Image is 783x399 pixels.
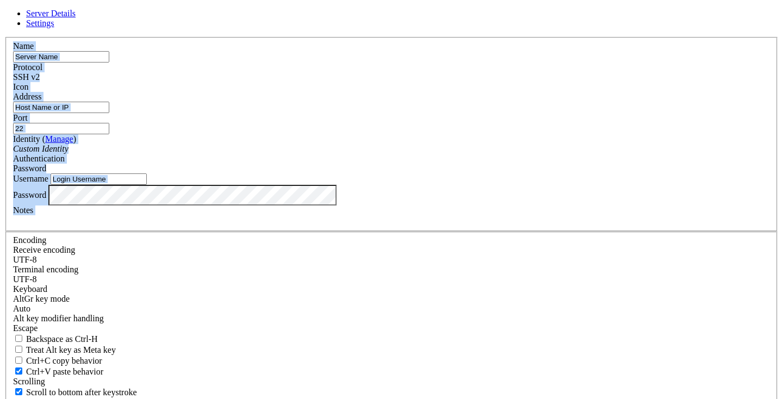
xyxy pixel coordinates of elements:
span: UTF-8 [13,255,37,264]
label: Set the expected encoding for data received from the host. If the encodings do not match, visual ... [13,245,75,254]
div: Auto [13,304,770,314]
label: Encoding [13,235,46,245]
label: Keyboard [13,284,47,294]
label: Ctrl-C copies if true, send ^C to host if false. Ctrl-Shift-C sends ^C to host if true, copies if... [13,356,102,365]
span: Auto [13,304,30,313]
span: UTF-8 [13,275,37,284]
span: Ctrl+C copy behavior [26,356,102,365]
input: Port Number [13,123,109,134]
span: Treat Alt key as Meta key [26,345,116,354]
i: Custom Identity [13,144,69,153]
input: Backspace as Ctrl-H [15,335,22,342]
label: Protocol [13,63,42,72]
input: Ctrl+V paste behavior [15,367,22,375]
div: Password [13,164,770,173]
label: Port [13,113,28,122]
input: Ctrl+C copy behavior [15,357,22,364]
div: UTF-8 [13,255,770,265]
label: Notes [13,205,33,215]
div: UTF-8 [13,275,770,284]
input: Scroll to bottom after keystroke [15,388,22,395]
span: Escape [13,323,38,333]
label: Whether to scroll to the bottom on any keystroke. [13,388,137,397]
label: Ctrl+V pastes if true, sends ^V to host if false. Ctrl+Shift+V sends ^V to host if true, pastes i... [13,367,103,376]
label: Controls how the Alt key is handled. Escape: Send an ESC prefix. 8-Bit: Add 128 to the typed char... [13,314,104,323]
label: Set the expected encoding for data received from the host. If the encodings do not match, visual ... [13,294,70,303]
div: SSH v2 [13,72,770,82]
input: Server Name [13,51,109,63]
span: ( ) [42,134,76,144]
span: Scroll to bottom after keystroke [26,388,137,397]
label: Whether the Alt key acts as a Meta key or as a distinct Alt key. [13,345,116,354]
label: Username [13,174,48,183]
input: Login Username [51,173,147,185]
label: Password [13,190,46,199]
span: Ctrl+V paste behavior [26,367,103,376]
label: Address [13,92,41,101]
input: Treat Alt key as Meta key [15,346,22,353]
div: Custom Identity [13,144,770,154]
span: Backspace as Ctrl-H [26,334,98,344]
label: Identity [13,134,76,144]
label: If true, the backspace should send BS ('\x08', aka ^H). Otherwise the backspace key should send '... [13,334,98,344]
a: Settings [26,18,54,28]
a: Server Details [26,9,76,18]
label: Scrolling [13,377,45,386]
label: Name [13,41,34,51]
label: Icon [13,82,28,91]
a: Manage [45,134,73,144]
span: SSH v2 [13,72,40,82]
input: Host Name or IP [13,102,109,113]
label: Authentication [13,154,65,163]
div: Escape [13,323,770,333]
span: Password [13,164,46,173]
label: The default terminal encoding. ISO-2022 enables character map translations (like graphics maps). ... [13,265,78,274]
